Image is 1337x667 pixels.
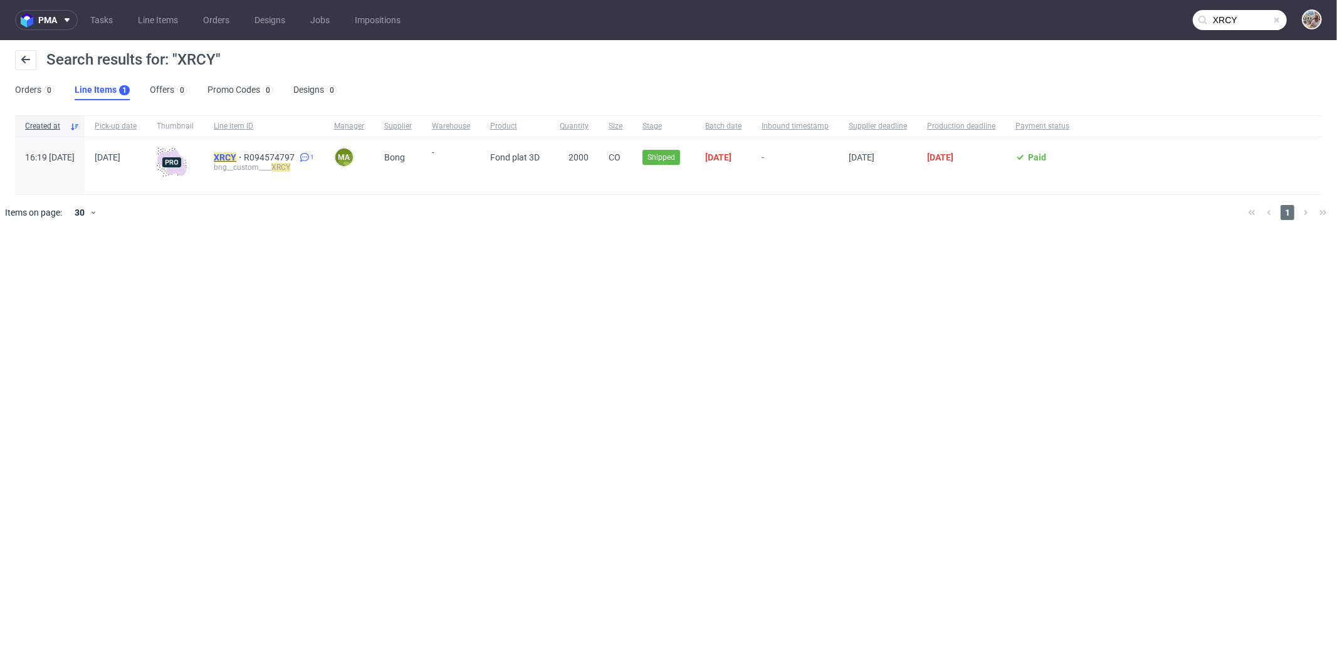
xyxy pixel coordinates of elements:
span: Created at [25,121,65,132]
a: Designs0 [293,80,337,100]
a: Impositions [347,10,408,30]
span: Inbound timestamp [762,121,829,132]
span: Production deadline [927,121,995,132]
span: Pick-up date [95,121,137,132]
span: [DATE] [95,152,120,162]
div: 30 [67,204,90,221]
span: Paid [1028,152,1046,162]
span: [DATE] [927,152,953,162]
span: 1 [310,152,314,162]
div: 1 [122,86,127,95]
a: Orders [196,10,237,30]
span: Line item ID [214,121,314,132]
img: pro-icon.017ec5509f39f3e742e3.png [157,147,187,177]
a: Promo Codes0 [207,80,273,100]
a: Jobs [303,10,337,30]
div: 0 [180,86,184,95]
mark: XRCY [214,152,236,162]
span: Warehouse [432,121,470,132]
span: Manager [334,121,364,132]
span: [DATE] [705,152,731,162]
div: 0 [330,86,334,95]
mark: XRCY [271,163,290,172]
span: Stage [642,121,685,132]
a: R094574797 [244,152,297,162]
span: Payment status [1015,121,1069,132]
span: Items on page: [5,206,62,219]
span: Fond plat 3D [490,152,540,162]
a: Offers0 [150,80,187,100]
a: Line Items1 [75,80,130,100]
span: Batch date [705,121,742,132]
span: Shipped [648,152,675,163]
span: Supplier [384,121,412,132]
span: Product [490,121,540,132]
span: Thumbnail [157,121,194,132]
span: 16:19 [DATE] [25,152,75,162]
figcaption: ma [335,149,353,166]
button: pma [15,10,78,30]
span: - [762,152,829,179]
span: pma [38,16,57,24]
img: logo [21,13,38,28]
a: Orders0 [15,80,55,100]
a: Tasks [83,10,120,30]
span: 1 [1281,205,1294,220]
div: 0 [266,86,270,95]
div: bng__custom____ [214,162,314,172]
span: CO [609,152,621,162]
span: Supplier deadline [849,121,907,132]
span: Bong [384,152,405,162]
span: Size [609,121,622,132]
a: 1 [297,152,314,162]
span: Search results for: "XRCY" [46,51,221,68]
a: XRCY [214,152,244,162]
a: Line Items [130,10,186,30]
span: 2000 [569,152,589,162]
span: [DATE] [849,152,874,162]
span: - [432,147,470,179]
img: Michał Palasek [1303,11,1321,28]
div: 0 [47,86,51,95]
span: Quantity [560,121,589,132]
a: Designs [247,10,293,30]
